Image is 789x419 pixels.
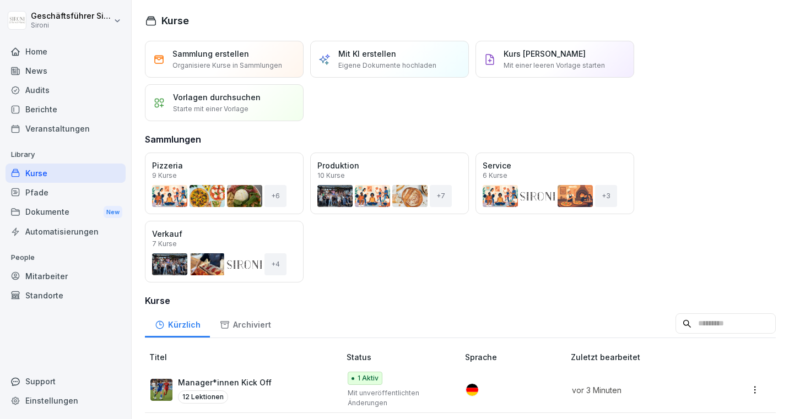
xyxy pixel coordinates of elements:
[172,48,249,59] p: Sammlung erstellen
[178,390,228,404] p: 12 Lektionen
[152,160,296,171] p: Pizzeria
[145,294,776,307] h3: Kurse
[264,253,287,275] div: + 4
[338,48,396,59] p: Mit KI erstellen
[6,286,126,305] a: Standorte
[150,379,172,401] img: djmyo9e9lvarpqz0q6xij6ca.png
[6,249,126,266] p: People
[347,351,461,363] p: Status
[152,228,296,240] p: Verkauf
[465,351,566,363] p: Sprache
[504,48,586,59] p: Kurs [PERSON_NAME]
[348,388,447,408] p: Mit unveröffentlichten Änderungen
[6,391,126,410] a: Einstellungen
[264,185,287,207] div: + 6
[6,202,126,222] div: Dokumente
[571,351,723,363] p: Zuletzt bearbeitet
[483,172,507,179] p: 6 Kurse
[6,183,126,202] a: Pfade
[338,61,436,70] p: Eigene Dokumente hochladen
[6,266,126,286] a: Mitarbeiter
[6,202,126,222] a: DokumenteNew
[430,185,452,207] div: + 7
[475,153,634,214] a: Service6 Kurse+3
[152,241,177,247] p: 7 Kurse
[317,160,462,171] p: Produktion
[6,80,126,100] a: Audits
[31,12,111,21] p: Geschäftsführer Sironi
[149,351,342,363] p: Titel
[466,384,478,396] img: de.svg
[6,164,126,183] a: Kurse
[152,172,177,179] p: 9 Kurse
[572,384,710,396] p: vor 3 Minuten
[210,309,280,338] a: Archiviert
[358,373,379,383] p: 1 Aktiv
[6,100,126,119] a: Berichte
[173,91,261,103] p: Vorlagen durchsuchen
[104,206,122,219] div: New
[6,61,126,80] a: News
[595,185,617,207] div: + 3
[6,42,126,61] a: Home
[31,21,111,29] p: Sironi
[504,61,605,70] p: Mit einer leeren Vorlage starten
[6,119,126,138] a: Veranstaltungen
[145,133,201,146] h3: Sammlungen
[173,104,248,114] p: Starte mit einer Vorlage
[161,13,189,28] h1: Kurse
[317,172,345,179] p: 10 Kurse
[483,160,627,171] p: Service
[310,153,469,214] a: Produktion10 Kurse+7
[6,222,126,241] a: Automatisierungen
[178,377,272,388] p: Manager*innen Kick Off
[145,221,304,282] a: Verkauf7 Kurse+4
[145,309,210,338] a: Kürzlich
[145,153,304,214] a: Pizzeria9 Kurse+6
[6,146,126,164] p: Library
[6,372,126,391] div: Support
[172,61,282,70] p: Organisiere Kurse in Sammlungen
